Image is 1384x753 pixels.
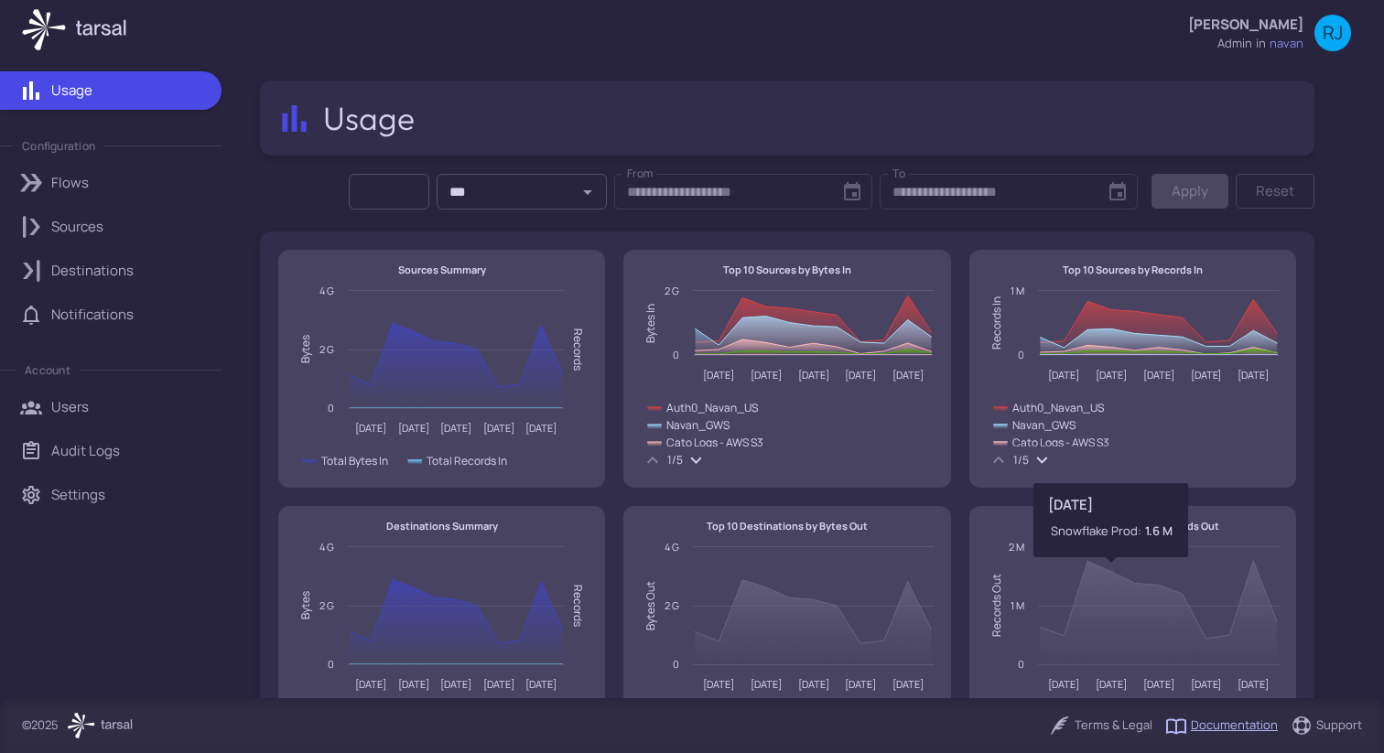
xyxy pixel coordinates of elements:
g: O365 Logs, series 6 of 10 with 11 data points. [691,351,935,359]
text: [DATE] [1048,677,1079,691]
g: GW Alert Center, series 9 of 10 with 11 data points. [1036,351,1281,359]
div: Destinations Summary. Highcharts interactive chart. [286,513,598,744]
text: Bytes Out [643,581,659,630]
text: Top 10 Destinations by Bytes Out [707,519,868,532]
text: 1 M [1011,284,1024,297]
g: cyberhaven-evidence-object-metadata, series 8 of 10 with 11 data points. [691,351,935,359]
button: Apply [1152,174,1228,209]
button: Show Auth0_Navan_US [647,400,757,415]
text: [DATE] [1238,677,1269,691]
button: Show Auth0_Navan_US [993,400,1103,415]
text: [DATE] [704,368,735,382]
text: [DATE] [483,421,514,435]
a: Terms & Legal [1049,715,1152,737]
div: Sources Summary. Highcharts interactive chart. [286,257,598,488]
text: 0 [673,348,679,361]
text: [DATE] [1096,677,1127,691]
text: [DATE] [845,677,876,691]
div: admin [1217,35,1252,53]
p: Flows [51,173,89,193]
div: Top 10 Sources by Bytes In. Highcharts interactive chart. [631,257,943,488]
text: Top 10 Sources by Records In [1063,263,1203,276]
p: © 2025 [22,716,59,735]
text: 0 [673,657,679,671]
text: [DATE] [441,677,472,691]
g: Cato Logs - AWS S3, series 3 of 10 with 11 data points. [691,336,935,358]
text: 1/5 [1013,452,1029,468]
text: Records Out [988,574,1003,637]
text: [DATE] [356,677,387,691]
g: TinesAudit-AWS S3, series 6 of 10 with 11 data points. [1036,351,1281,359]
text: 2 G [319,342,334,356]
a: Documentation [1165,715,1278,737]
text: [DATE] [1143,677,1174,691]
text: [DATE] [892,677,924,691]
g: Total Records In, series 2 of 2 with 11 data points. Y axis, Bytes. [346,404,566,412]
text: Top 10 Destinations by Records Out [1046,519,1219,532]
svg: Interactive chart [977,257,1289,488]
text: [DATE] [751,368,782,382]
text: [DATE] [356,421,387,435]
text: 0 [1018,348,1024,361]
button: Reset [1236,174,1314,209]
svg: Interactive chart [631,257,943,488]
p: Audit Logs [51,441,120,461]
text: [DATE] [398,421,429,435]
svg: Interactive chart [286,257,598,488]
div: Top 10 Sources by Records In. Highcharts interactive chart. [977,257,1289,488]
text: [DATE] [525,677,557,691]
label: To [892,166,905,182]
text: 1 M [1011,598,1024,612]
div: Top 10 Destinations by Records Out. Highcharts interactive chart. [977,513,1289,744]
text: 1/5 [667,452,683,468]
text: [DATE] [483,677,514,691]
a: Support [1291,715,1362,737]
text: [DATE] [1190,677,1221,691]
span: RJ [1323,24,1343,42]
text: 2 G [665,284,679,297]
p: Users [51,397,89,417]
text: [DATE] [845,368,876,382]
text: [DATE] [751,677,782,691]
text: [DATE] [798,368,829,382]
text: [DATE] [441,421,472,435]
span: navan [1270,35,1303,53]
text: 4 G [665,540,679,554]
text: [DATE] [1238,368,1269,382]
button: Show Navan_GWS [647,417,729,433]
text: Destinations Summary [386,519,499,532]
g: Navan Windows Server Event Logs, series 10 of 10 with 11 data points. [1036,351,1281,359]
svg: Interactive chart [286,513,598,744]
g: 1Password, series 8 of 10 with 11 data points. [1036,351,1281,359]
button: Show Total Bytes In [302,453,389,468]
p: Usage [51,81,92,101]
label: From [627,166,654,182]
div: Top 10 Destinations by Bytes Out. Highcharts interactive chart. [631,513,943,744]
button: Open [575,179,600,205]
text: 2 G [319,598,334,612]
text: [DATE] [1048,368,1079,382]
p: Configuration [22,138,95,154]
text: [DATE] [398,677,429,691]
text: Bytes In [643,303,659,342]
g: GW Alert Center, series 10 of 10 with 11 data points. [691,351,935,359]
text: 4 G [319,540,334,554]
p: [PERSON_NAME] [1188,15,1303,35]
text: 0 [328,657,334,671]
path: Tuesday, 30 Sep 2025, 1,581,113. Snowflake Prod. [1108,568,1115,576]
text: [DATE] [892,368,924,382]
svg: Interactive chart [631,513,943,744]
svg: Interactive chart [977,513,1289,744]
text: Cato Logs - AWS S3 [666,435,763,450]
text: 0 [1018,657,1024,671]
button: Show Navan_GWS [993,417,1075,433]
text: Records [571,585,587,627]
span: in [1256,35,1266,53]
text: Records In [988,296,1003,350]
text: Bytes [297,591,313,619]
text: [DATE] [704,677,735,691]
text: 0 [328,401,334,414]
